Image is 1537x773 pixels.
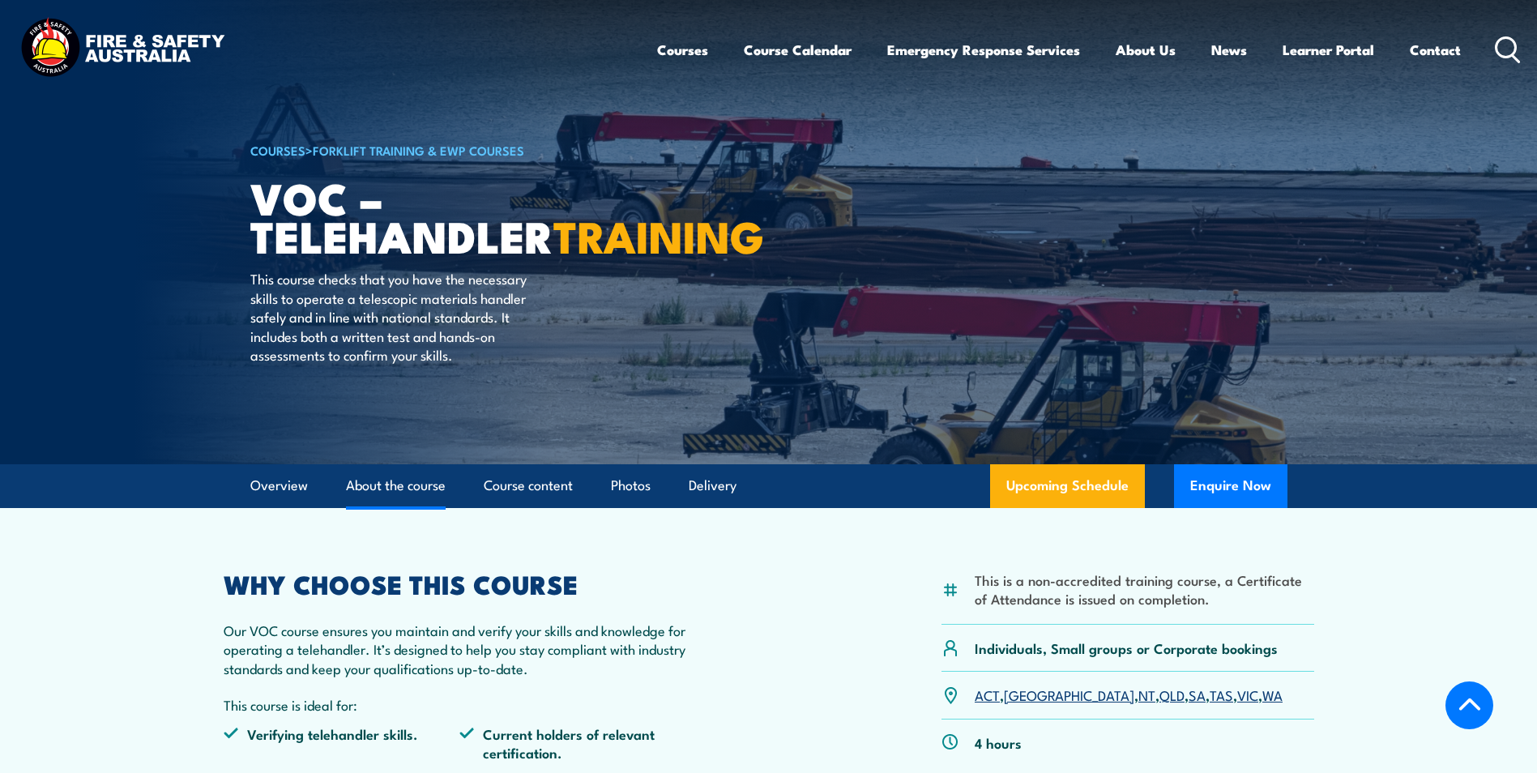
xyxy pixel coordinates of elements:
[1004,685,1134,704] a: [GEOGRAPHIC_DATA]
[1237,685,1258,704] a: VIC
[250,141,305,159] a: COURSES
[975,685,1283,704] p: , , , , , , ,
[313,141,524,159] a: Forklift Training & EWP Courses
[1138,685,1155,704] a: NT
[1189,685,1206,704] a: SA
[224,572,697,595] h2: WHY CHOOSE THIS COURSE
[611,464,651,507] a: Photos
[1159,685,1185,704] a: QLD
[553,201,764,268] strong: TRAINING
[250,269,546,364] p: This course checks that you have the necessary skills to operate a telescopic materials handler s...
[459,724,696,762] li: Current holders of relevant certification.
[346,464,446,507] a: About the course
[224,621,697,677] p: Our VOC course ensures you maintain and verify your skills and knowledge for operating a telehand...
[1174,464,1287,508] button: Enquire Now
[224,695,697,714] p: This course is ideal for:
[689,464,736,507] a: Delivery
[484,464,573,507] a: Course content
[1410,28,1461,71] a: Contact
[657,28,708,71] a: Courses
[1283,28,1374,71] a: Learner Portal
[1210,685,1233,704] a: TAS
[975,685,1000,704] a: ACT
[975,570,1314,609] li: This is a non-accredited training course, a Certificate of Attendance is issued on completion.
[1262,685,1283,704] a: WA
[990,464,1145,508] a: Upcoming Schedule
[975,733,1022,752] p: 4 hours
[887,28,1080,71] a: Emergency Response Services
[250,140,651,160] h6: >
[224,724,460,762] li: Verifying telehandler skills.
[1116,28,1176,71] a: About Us
[250,178,651,254] h1: VOC – Telehandler
[250,464,308,507] a: Overview
[744,28,852,71] a: Course Calendar
[975,638,1278,657] p: Individuals, Small groups or Corporate bookings
[1211,28,1247,71] a: News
